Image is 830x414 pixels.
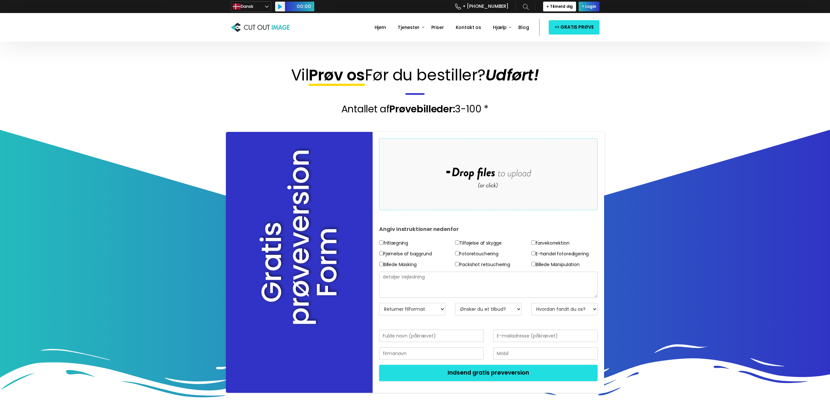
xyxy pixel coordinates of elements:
[365,64,485,86] span: Før du bestiller?
[431,24,444,31] span: Priser
[493,24,507,31] span: Hjælp
[379,239,408,247] label: fritlægning
[379,365,598,381] button: Indsend gratis prøveversion
[531,262,536,266] input: Billede Manipulation
[285,2,314,11] span: Time Slider
[493,330,598,342] input: E-mailadresse (påkrævet)
[231,21,289,34] img: Cut Out Image: Photo Cut Out Serviceudbyder
[258,199,340,326] h2: Gratis prøveversion Form
[231,1,271,12] a: Dansk
[456,24,481,31] span: Kontakt os
[455,251,459,255] input: Fotoretouchering
[549,20,600,34] a: >> GRATIS PRØVE
[490,20,509,35] a: Hjælp
[379,220,598,239] h4: Angiv instruktioner nedenfor
[379,347,483,360] input: firmanavn
[379,261,417,269] label: Billede Masking
[546,4,573,9] span: + Tilmeld dig
[309,64,365,86] span: Prøv os
[455,262,459,266] input: Packshot retouchering
[275,2,314,11] div: Audio Player
[341,102,390,116] span: Antallet af
[516,20,531,35] a: Blog
[453,20,484,35] a: Kontakt os
[398,24,420,31] span: Tjenester
[531,261,580,269] label: Billede Manipulation
[379,330,483,342] input: Fulde navn (påkrævet)
[543,2,576,11] a: + Tilmeld dig
[379,240,383,245] input: fritlægning
[375,24,386,31] span: Hjem
[455,102,489,116] span: 3-100 *
[275,2,285,11] button: Play
[531,240,536,245] input: farvekorrektion
[372,20,389,35] a: Hjem
[395,20,422,35] a: Tjenester
[455,239,502,247] label: Tilføjelse af skygge
[582,4,596,9] span: > Login
[455,240,459,245] input: Tilføjelse af skygge
[531,250,589,258] label: E-handel fotoredigering
[389,102,455,116] span: Prøvebilleder:
[379,250,432,258] label: Fjernelse af baggrund
[485,64,539,86] span: Udført!
[455,261,510,269] label: Packshot retouchering
[291,64,309,86] span: Vil
[455,250,498,258] label: Fotoretouchering
[531,239,570,247] label: farvekorrektion
[455,1,509,12] a: + [PHONE_NUMBER]
[493,347,598,360] input: Mobil
[379,262,383,266] input: Billede Masking
[579,2,599,11] a: > Login
[518,24,529,31] span: Blog
[379,251,383,255] input: Fjernelse af baggrund
[233,3,241,10] img: da
[531,251,536,255] input: E-handel fotoredigering
[555,23,594,31] span: >> GRATIS PRØVE
[429,20,447,35] a: Priser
